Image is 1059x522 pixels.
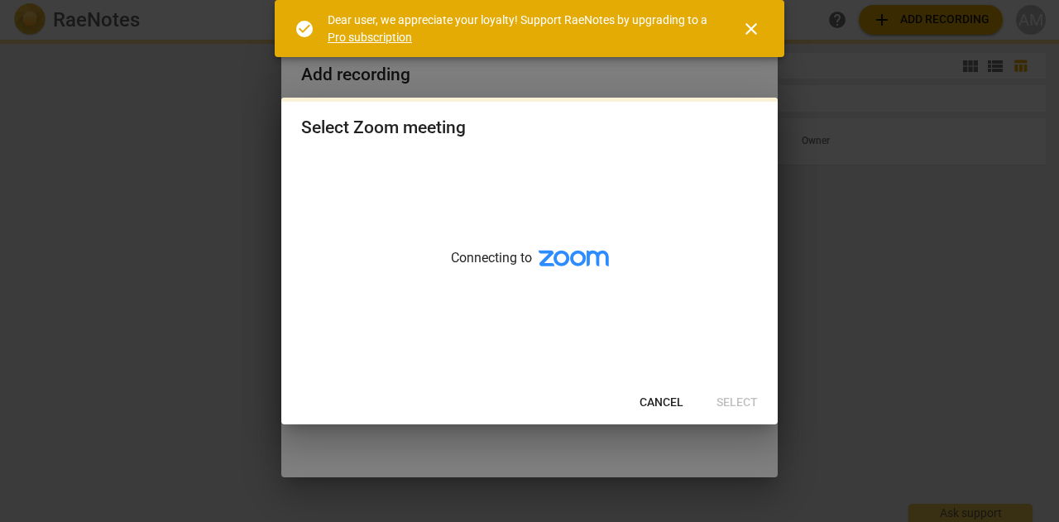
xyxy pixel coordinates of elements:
[301,117,466,138] div: Select Zoom meeting
[731,9,771,49] button: Close
[640,395,683,411] span: Cancel
[626,388,697,418] button: Cancel
[741,19,761,39] span: close
[295,19,314,39] span: check_circle
[281,155,778,381] div: Connecting to
[328,12,712,45] div: Dear user, we appreciate your loyalty! Support RaeNotes by upgrading to a
[328,31,412,44] a: Pro subscription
